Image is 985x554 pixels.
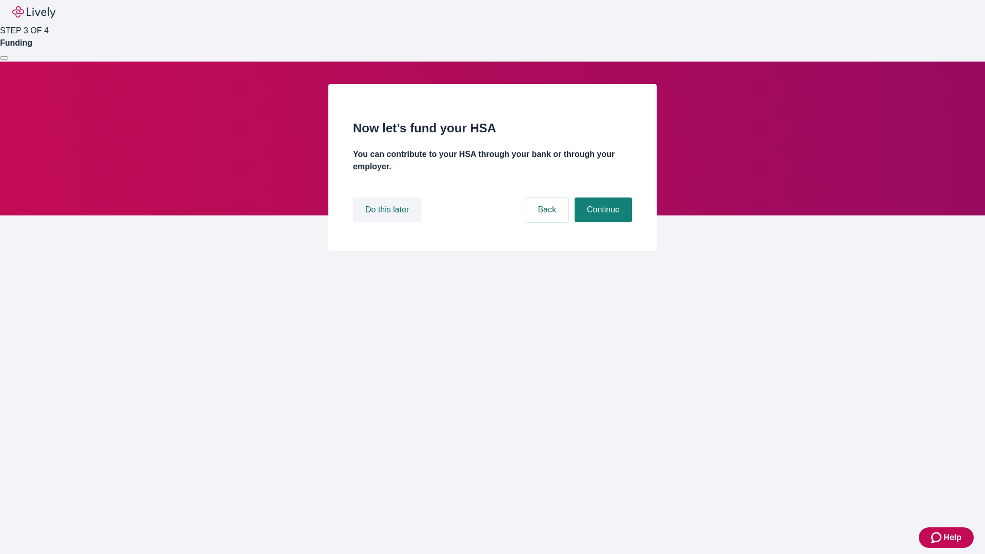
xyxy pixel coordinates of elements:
[12,6,55,18] img: Lively
[525,197,568,222] button: Back
[919,527,974,548] button: Zendesk support iconHelp
[943,531,961,544] span: Help
[575,197,632,222] button: Continue
[931,531,943,544] svg: Zendesk support icon
[353,148,632,173] h4: You can contribute to your HSA through your bank or through your employer.
[353,119,632,137] h2: Now let’s fund your HSA
[353,197,421,222] button: Do this later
